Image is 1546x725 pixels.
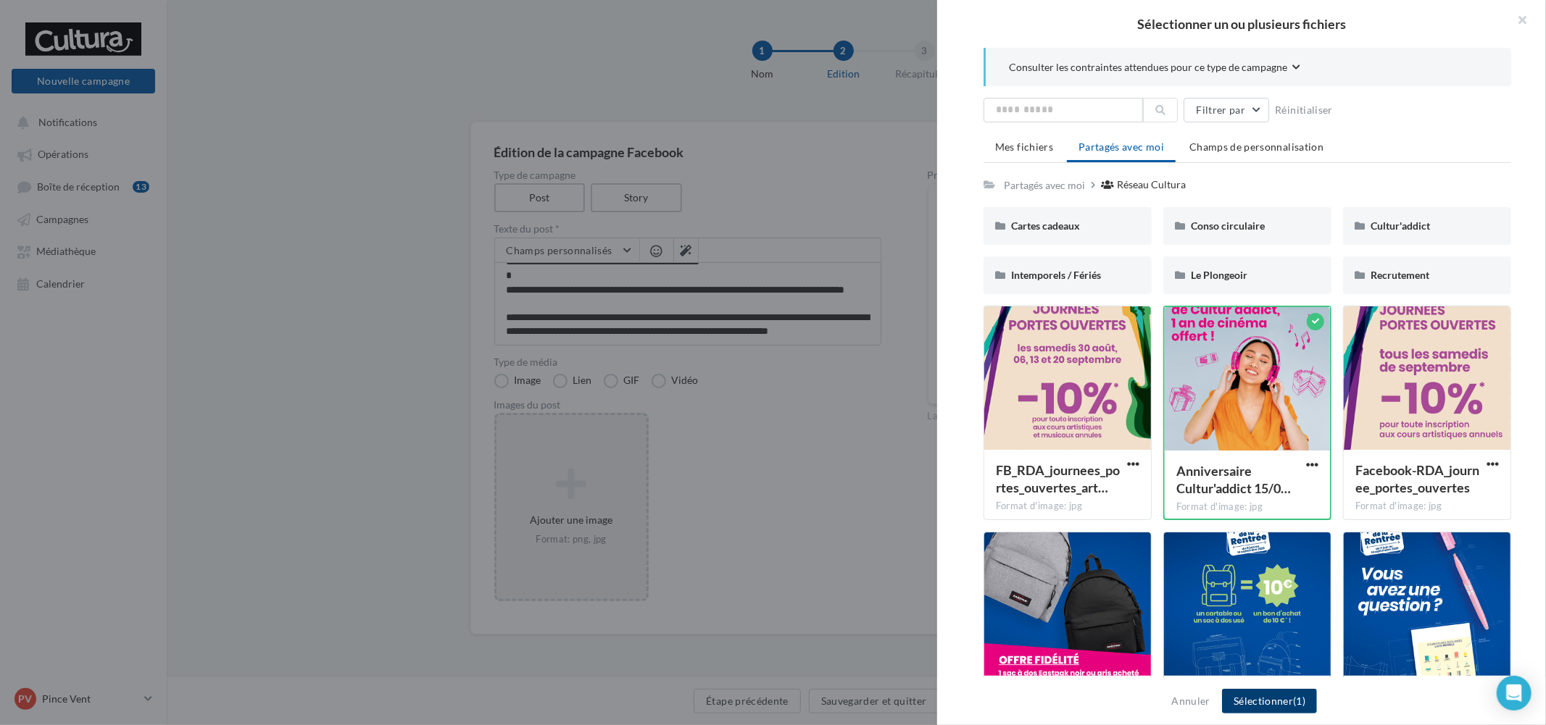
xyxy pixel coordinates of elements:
[1176,500,1318,514] div: Format d'image: jpg
[1293,695,1305,707] span: (1)
[1371,219,1430,232] span: Cultur'addict
[1166,692,1216,710] button: Annuler
[1222,689,1317,713] button: Sélectionner(1)
[1191,219,1265,232] span: Conso circulaire
[1011,269,1101,281] span: Intemporels / Fériés
[996,462,1120,495] span: FB_RDA_journees_portes_ouvertes_art et musique
[1355,500,1499,513] div: Format d'image: jpg
[1371,269,1429,281] span: Recrutement
[1191,269,1247,281] span: Le Plongeoir
[1269,101,1339,119] button: Réinitialiser
[1189,141,1323,153] span: Champs de personnalisation
[1079,141,1164,153] span: Partagés avec moi
[1009,59,1300,77] button: Consulter les contraintes attendues pour ce type de campagne
[1184,98,1269,122] button: Filtrer par
[1009,60,1287,75] span: Consulter les contraintes attendues pour ce type de campagne
[1497,676,1532,711] div: Open Intercom Messenger
[1355,462,1479,495] span: Facebook-RDA_journee_portes_ouvertes
[960,17,1523,30] h2: Sélectionner un ou plusieurs fichiers
[1176,463,1291,496] span: Anniversaire Cultur'addict 15/09 au 28/09
[1004,178,1085,193] div: Partagés avec moi
[1117,177,1186,192] div: Réseau Cultura
[995,141,1053,153] span: Mes fichiers
[1011,219,1080,232] span: Cartes cadeaux
[996,500,1139,513] div: Format d'image: jpg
